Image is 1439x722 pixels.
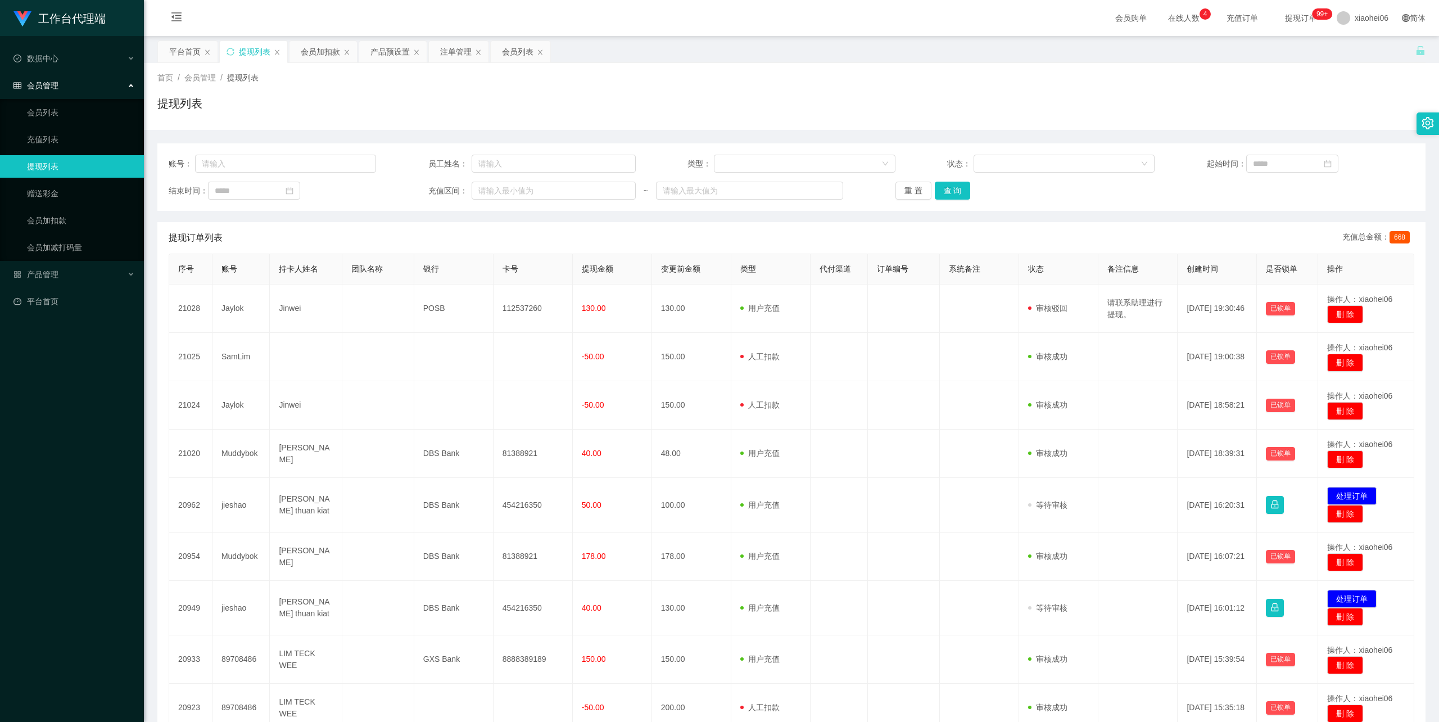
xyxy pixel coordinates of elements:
[178,73,180,82] span: /
[279,264,318,273] span: 持卡人姓名
[1327,343,1392,352] span: 操作人：xiaohei06
[1028,449,1067,458] span: 审核成功
[740,400,780,409] span: 人工扣款
[423,264,439,273] span: 银行
[656,182,843,200] input: 请输入最大值为
[270,381,342,430] td: Jinwei
[820,264,851,273] span: 代付渠道
[1107,264,1139,273] span: 备注信息
[1028,264,1044,273] span: 状态
[27,236,135,259] a: 会员加减打码量
[740,703,780,712] span: 人工扣款
[169,231,223,245] span: 提现订单列表
[1187,264,1218,273] span: 创建时间
[13,13,106,22] a: 工作台代理端
[1327,305,1363,323] button: 删 除
[1028,552,1067,561] span: 审核成功
[1327,694,1392,703] span: 操作人：xiaohei06
[1266,302,1295,315] button: 已锁单
[212,430,270,478] td: Muddybok
[270,478,342,533] td: [PERSON_NAME] thuan kiat
[582,500,601,509] span: 50.00
[157,73,173,82] span: 首页
[440,41,472,62] div: 注单管理
[1200,8,1211,20] sup: 4
[1327,646,1392,655] span: 操作人：xiaohei06
[212,635,270,684] td: 89708486
[475,49,482,56] i: 图标: close
[1266,599,1284,617] button: 图标: lock
[13,270,58,279] span: 产品管理
[169,533,212,581] td: 20954
[274,49,280,56] i: 图标: close
[582,352,604,361] span: -50.00
[169,478,212,533] td: 20962
[270,581,342,635] td: [PERSON_NAME] thuan kiat
[947,158,974,170] span: 状态：
[582,603,601,612] span: 40.00
[184,73,216,82] span: 会员管理
[227,48,234,56] i: 图标: sync
[1390,231,1410,243] span: 668
[13,290,135,313] a: 图标: dashboard平台首页
[414,430,494,478] td: DBS Bank
[1028,500,1067,509] span: 等待审核
[27,155,135,178] a: 提现列表
[1221,14,1264,22] span: 充值订单
[582,655,606,664] span: 150.00
[1028,603,1067,612] span: 等待审核
[582,400,604,409] span: -50.00
[1415,46,1426,56] i: 图标: unlock
[1266,264,1297,273] span: 是否锁单
[414,533,494,581] td: DBS Bank
[652,581,731,635] td: 130.00
[1327,295,1392,304] span: 操作人：xiaohei06
[428,158,472,170] span: 员工姓名：
[13,55,21,62] i: 图标: check-circle-o
[212,533,270,581] td: Muddybok
[537,49,544,56] i: 图标: close
[1327,543,1392,552] span: 操作人：xiaohei06
[494,635,573,684] td: 8888389189
[169,581,212,635] td: 20949
[1327,487,1377,505] button: 处理订单
[1266,701,1295,715] button: 已锁单
[13,11,31,27] img: logo.9652507e.png
[220,73,223,82] span: /
[270,533,342,581] td: [PERSON_NAME]
[370,41,410,62] div: 产品预设置
[1266,399,1295,412] button: 已锁单
[494,430,573,478] td: 81388921
[13,82,21,89] i: 图标: table
[472,182,636,200] input: 请输入最小值为
[1279,14,1322,22] span: 提现订单
[227,73,259,82] span: 提现列表
[949,264,980,273] span: 系统备注
[239,41,270,62] div: 提现列表
[1098,285,1178,333] td: 请联系助理进行提现。
[414,478,494,533] td: DBS Bank
[1162,14,1205,22] span: 在线人数
[882,160,889,168] i: 图标: down
[661,264,700,273] span: 变更前金额
[1324,160,1332,168] i: 图标: calendar
[195,155,377,173] input: 请输入
[652,333,731,381] td: 150.00
[169,185,208,197] span: 结束时间：
[1028,400,1067,409] span: 审核成功
[1028,703,1067,712] span: 审核成功
[1178,635,1257,684] td: [DATE] 15:39:54
[1327,440,1392,449] span: 操作人：xiaohei06
[1266,447,1295,461] button: 已锁单
[1028,352,1067,361] span: 审核成功
[414,635,494,684] td: GXS Bank
[472,155,636,173] input: 请输入
[636,185,656,197] span: ~
[38,1,106,37] h1: 工作台代理端
[13,54,58,63] span: 数据中心
[877,264,908,273] span: 订单编号
[1178,430,1257,478] td: [DATE] 18:39:31
[494,581,573,635] td: 454216350
[740,500,780,509] span: 用户充值
[502,41,533,62] div: 会员列表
